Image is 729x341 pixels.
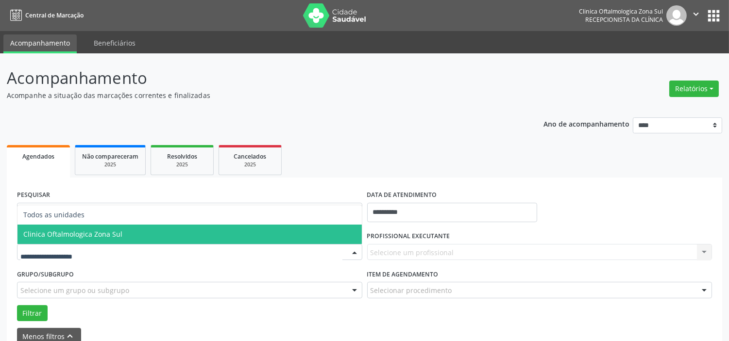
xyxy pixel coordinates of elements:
span: Recepcionista da clínica [585,16,663,24]
a: Beneficiários [87,34,142,51]
i:  [691,9,701,19]
p: Acompanhamento [7,66,508,90]
span: Cancelados [234,152,267,161]
span: Não compareceram [82,152,138,161]
button: apps [705,7,722,24]
img: img [666,5,687,26]
span: Clinica Oftalmologica Zona Sul [23,229,122,239]
button:  [687,5,705,26]
span: Central de Marcação [25,11,84,19]
label: Item de agendamento [367,267,439,282]
span: Selecione um grupo ou subgrupo [20,285,129,295]
span: Todos as unidades [23,210,85,219]
a: Central de Marcação [7,7,84,23]
p: Ano de acompanhamento [543,117,629,130]
div: 2025 [158,161,206,168]
div: 2025 [82,161,138,168]
a: Acompanhamento [3,34,77,53]
div: 2025 [226,161,274,168]
span: Selecionar procedimento [371,285,452,295]
label: Grupo/Subgrupo [17,267,74,282]
div: Clinica Oftalmologica Zona Sul [579,7,663,16]
button: Filtrar [17,305,48,322]
span: Resolvidos [167,152,197,161]
span: Agendados [22,152,54,161]
label: PESQUISAR [17,188,50,203]
button: Relatórios [669,81,719,97]
label: PROFISSIONAL EXECUTANTE [367,229,450,244]
p: Acompanhe a situação das marcações correntes e finalizadas [7,90,508,100]
label: DATA DE ATENDIMENTO [367,188,437,203]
